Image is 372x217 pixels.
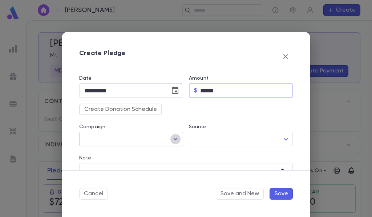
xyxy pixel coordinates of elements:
[168,83,182,98] button: Choose date, selected date is Sep 18, 2025
[216,188,264,200] button: Save and New
[170,134,181,144] button: Open
[270,188,293,200] button: Save
[79,104,162,115] button: Create Donation Schedule
[189,75,209,81] label: Amount
[79,75,183,81] label: Date
[79,124,105,130] label: Campaign
[79,188,108,200] button: Cancel
[194,87,197,94] p: $
[189,132,293,146] div: ​
[79,49,125,64] p: Create Pledge
[189,124,206,130] label: Source
[79,155,92,161] label: Note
